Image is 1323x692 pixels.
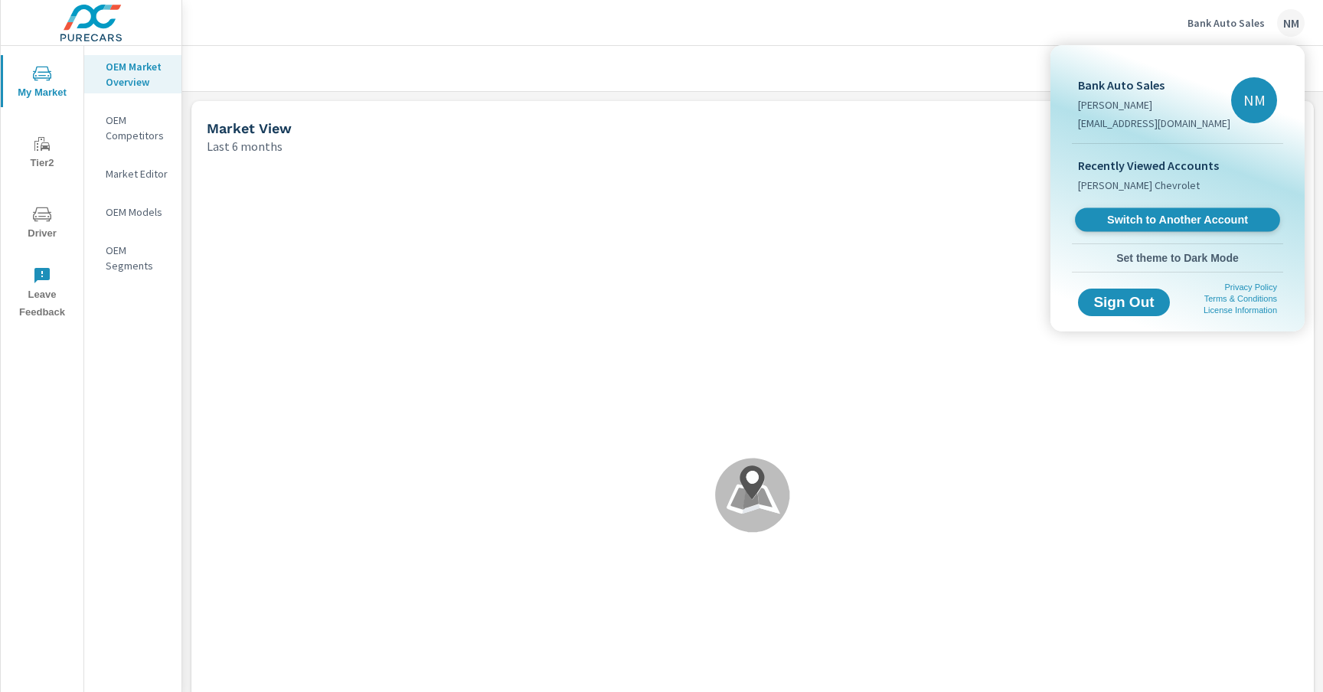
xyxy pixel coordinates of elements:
[1078,76,1230,94] p: Bank Auto Sales
[1078,116,1230,131] p: [EMAIL_ADDRESS][DOMAIN_NAME]
[1078,156,1277,175] p: Recently Viewed Accounts
[1204,305,1277,315] a: License Information
[1231,77,1277,123] div: NM
[1204,294,1277,303] a: Terms & Conditions
[1075,208,1280,232] a: Switch to Another Account
[1083,213,1271,227] span: Switch to Another Account
[1225,282,1277,292] a: Privacy Policy
[1078,178,1200,193] span: [PERSON_NAME] Chevrolet
[1078,289,1170,316] button: Sign Out
[1078,97,1230,113] p: [PERSON_NAME]
[1072,244,1283,272] button: Set theme to Dark Mode
[1090,295,1158,309] span: Sign Out
[1078,251,1277,265] span: Set theme to Dark Mode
